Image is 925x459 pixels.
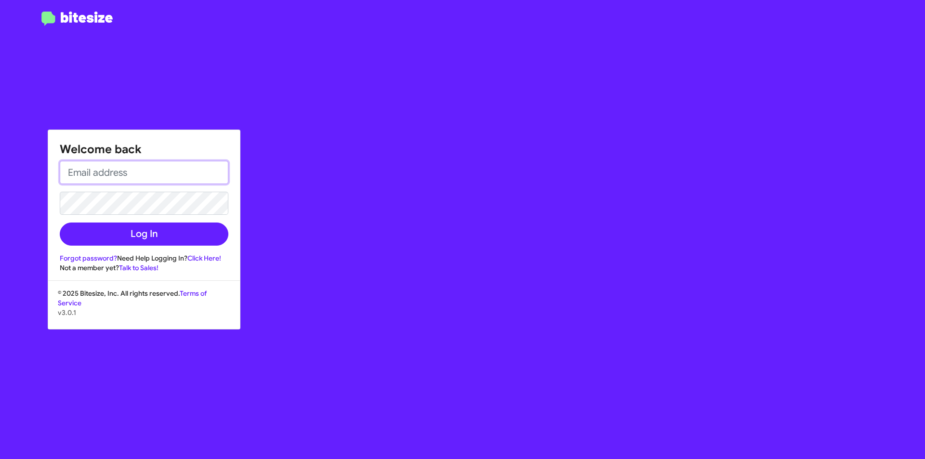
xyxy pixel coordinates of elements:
input: Email address [60,161,228,184]
p: v3.0.1 [58,308,230,317]
h1: Welcome back [60,142,228,157]
a: Forgot password? [60,254,117,262]
div: Not a member yet? [60,263,228,273]
button: Log In [60,223,228,246]
div: © 2025 Bitesize, Inc. All rights reserved. [48,289,240,329]
a: Click Here! [187,254,221,262]
div: Need Help Logging In? [60,253,228,263]
a: Talk to Sales! [119,263,159,272]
